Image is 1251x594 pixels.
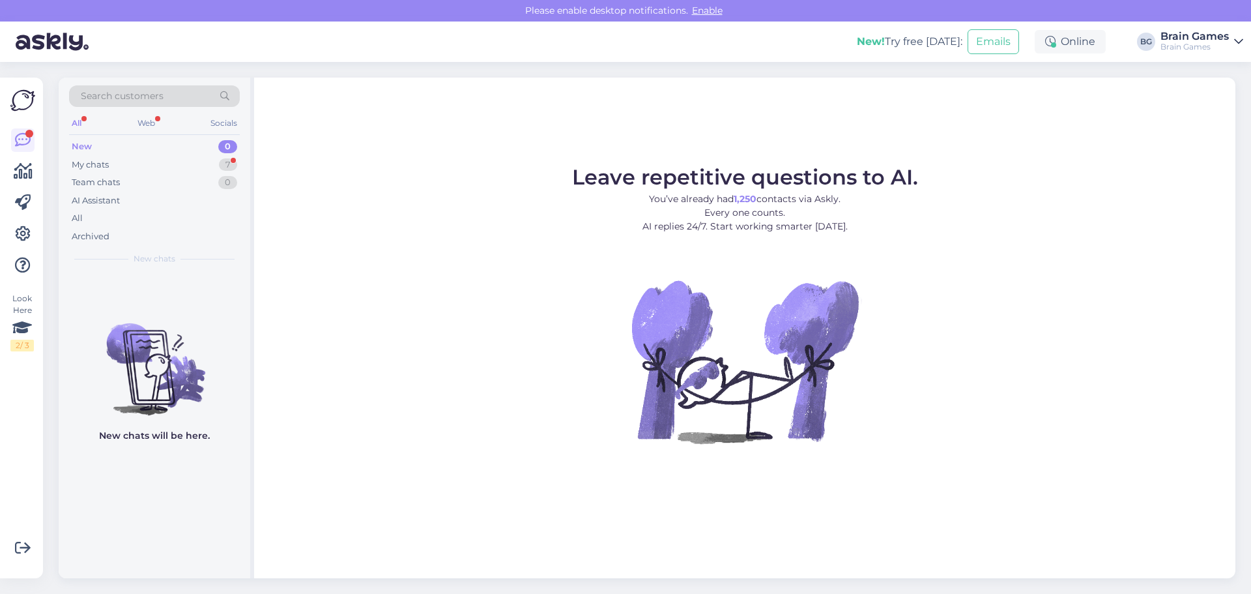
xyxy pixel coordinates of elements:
[572,192,918,233] p: You’ve already had contacts via Askly. Every one counts. AI replies 24/7. Start working smarter [...
[688,5,726,16] span: Enable
[1160,31,1229,42] div: Brain Games
[10,293,34,351] div: Look Here
[734,193,756,205] b: 1,250
[1160,42,1229,52] div: Brain Games
[10,340,34,351] div: 2 / 3
[72,140,92,153] div: New
[1160,31,1243,52] a: Brain GamesBrain Games
[69,115,84,132] div: All
[627,244,862,479] img: No Chat active
[968,29,1019,54] button: Emails
[72,212,83,225] div: All
[218,140,237,153] div: 0
[1035,30,1106,53] div: Online
[99,429,210,443] p: New chats will be here.
[135,115,158,132] div: Web
[72,194,120,207] div: AI Assistant
[72,158,109,171] div: My chats
[81,89,164,103] span: Search customers
[72,230,109,243] div: Archived
[857,34,962,50] div: Try free [DATE]:
[1137,33,1155,51] div: BG
[208,115,240,132] div: Socials
[134,253,175,265] span: New chats
[72,176,120,189] div: Team chats
[572,164,918,190] span: Leave repetitive questions to AI.
[59,300,250,417] img: No chats
[218,176,237,189] div: 0
[857,35,885,48] b: New!
[10,88,35,113] img: Askly Logo
[219,158,237,171] div: 7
